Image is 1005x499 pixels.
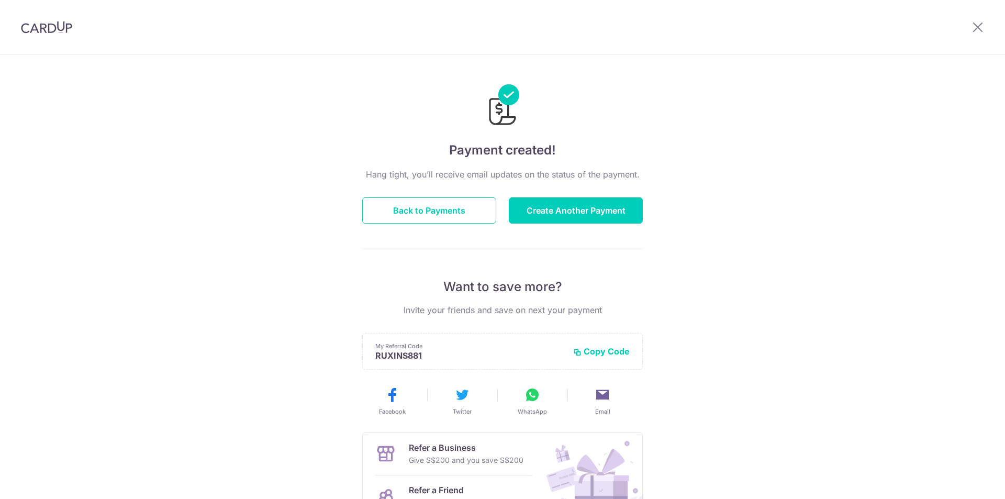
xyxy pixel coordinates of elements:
[362,168,643,181] p: Hang tight, you’ll receive email updates on the status of the payment.
[572,386,633,416] button: Email
[431,386,493,416] button: Twitter
[362,304,643,316] p: Invite your friends and save on next your payment
[453,407,472,416] span: Twitter
[362,141,643,160] h4: Payment created!
[21,21,72,34] img: CardUp
[409,454,523,467] p: Give S$200 and you save S$200
[595,407,610,416] span: Email
[509,197,643,224] button: Create Another Payment
[409,441,523,454] p: Refer a Business
[375,350,565,361] p: RUXINS881
[501,386,563,416] button: WhatsApp
[362,197,496,224] button: Back to Payments
[362,279,643,295] p: Want to save more?
[573,346,630,357] button: Copy Code
[409,484,514,496] p: Refer a Friend
[361,386,423,416] button: Facebook
[486,84,519,128] img: Payments
[518,407,547,416] span: WhatsApp
[379,407,406,416] span: Facebook
[375,342,565,350] p: My Referral Code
